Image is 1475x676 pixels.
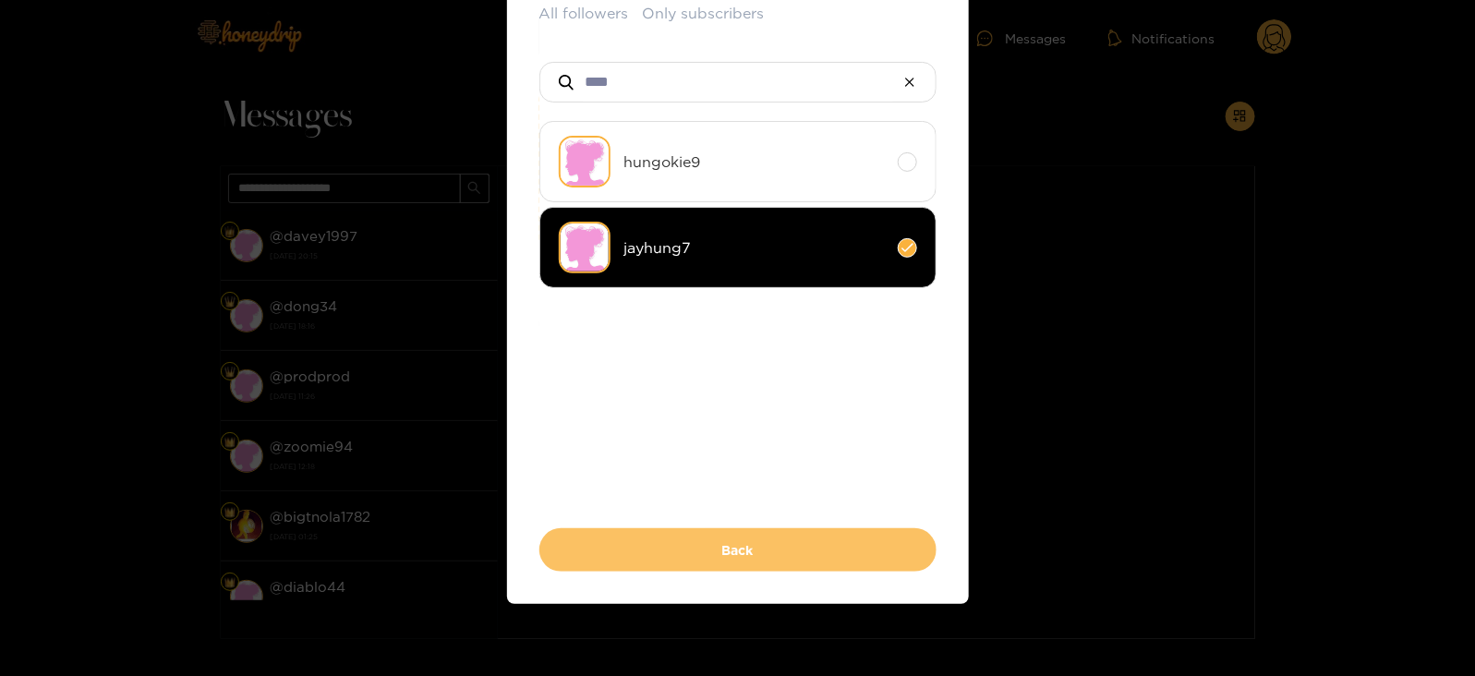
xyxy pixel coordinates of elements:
img: no-avatar.png [559,222,611,273]
img: no-avatar.png [559,136,611,187]
button: All followers [539,3,629,24]
button: Back [539,528,937,572]
span: jayhung7 [624,237,884,259]
button: Only subscribers [643,3,765,24]
span: hungokie9 [624,151,884,173]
